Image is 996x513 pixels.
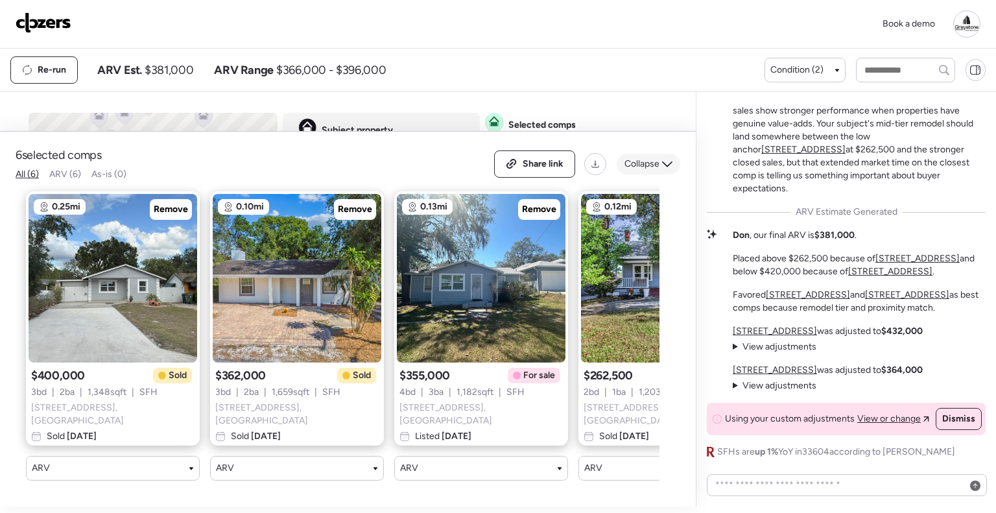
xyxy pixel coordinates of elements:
[733,340,816,353] summary: View adjustments
[429,386,444,399] span: 3 ba
[338,203,372,216] span: Remove
[322,386,340,399] span: SFH
[733,364,923,377] p: was adjusted to
[733,230,750,241] strong: Don
[154,203,188,216] span: Remove
[848,266,932,277] a: [STREET_ADDRESS]
[584,401,747,427] span: [STREET_ADDRESS] , [GEOGRAPHIC_DATA]
[733,78,986,195] p: The story here is about realistic pricing versus wishful thinking. While active listings suggest ...
[604,386,607,399] span: |
[639,386,677,399] span: 1,203 sqft
[314,386,317,399] span: |
[865,289,949,300] u: [STREET_ADDRESS]
[599,430,649,443] span: Sold
[415,430,471,443] span: Listed
[733,325,923,338] p: was adjusted to
[584,386,599,399] span: 2 bd
[132,386,134,399] span: |
[857,412,921,425] span: View or change
[717,446,955,459] span: SFHs are YoY in 33604 according to [PERSON_NAME]
[353,369,371,382] span: Sold
[88,386,126,399] span: 1,348 sqft
[733,326,817,337] a: [STREET_ADDRESS]
[400,462,418,475] span: ARV
[733,252,986,278] p: Placed above $262,500 because of and below $420,000 because of .
[523,158,563,171] span: Share link
[322,124,393,137] span: Subject property
[399,368,450,383] span: $355,000
[766,289,850,300] a: [STREET_ADDRESS]
[276,62,386,78] span: $366,000 - $396,000
[617,431,649,442] span: [DATE]
[215,401,379,427] span: [STREET_ADDRESS] , [GEOGRAPHIC_DATA]
[506,386,525,399] span: SFH
[449,386,451,399] span: |
[169,369,187,382] span: Sold
[604,200,632,213] span: 0.12mi
[145,62,193,78] span: $381,000
[16,12,71,33] img: Logo
[942,412,975,425] span: Dismiss
[725,412,855,425] span: Using your custom adjustments
[272,386,309,399] span: 1,659 sqft
[881,364,923,376] strong: $364,000
[733,289,986,315] p: Favored and as best comps because remodel tier and proximity match.
[97,62,142,78] span: ARV Est.
[755,446,778,457] span: up 1%
[47,430,97,443] span: Sold
[80,386,82,399] span: |
[264,386,267,399] span: |
[249,431,281,442] span: [DATE]
[52,200,80,213] span: 0.25mi
[584,462,602,475] span: ARV
[742,380,816,391] span: View adjustments
[49,169,81,180] span: ARV (6)
[215,386,231,399] span: 3 bd
[231,430,281,443] span: Sold
[38,64,66,77] span: Re-run
[584,368,633,383] span: $262,500
[523,369,555,382] span: For sale
[814,230,855,241] strong: $381,000
[31,401,195,427] span: [STREET_ADDRESS] , [GEOGRAPHIC_DATA]
[499,386,501,399] span: |
[399,386,416,399] span: 4 bd
[733,229,857,242] p: , our final ARV is .
[631,386,634,399] span: |
[52,386,54,399] span: |
[456,386,493,399] span: 1,182 sqft
[32,462,50,475] span: ARV
[857,412,929,425] a: View or change
[215,368,266,383] span: $362,000
[624,158,659,171] span: Collapse
[216,462,234,475] span: ARV
[214,62,274,78] span: ARV Range
[733,379,816,392] summary: View adjustments
[399,401,563,427] span: [STREET_ADDRESS] , [GEOGRAPHIC_DATA]
[881,326,923,337] strong: $432,000
[770,64,824,77] span: Condition (2)
[742,341,816,352] span: View adjustments
[420,200,447,213] span: 0.13mi
[16,169,39,180] span: All (6)
[875,253,960,264] a: [STREET_ADDRESS]
[236,200,264,213] span: 0.10mi
[16,147,102,163] span: 6 selected comps
[761,144,846,155] a: [STREET_ADDRESS]
[31,368,85,383] span: $400,000
[508,119,576,132] span: Selected comps
[440,431,471,442] span: [DATE]
[883,18,935,29] span: Book a demo
[733,364,817,376] u: [STREET_ADDRESS]
[796,206,897,219] span: ARV Estimate Generated
[244,386,259,399] span: 2 ba
[236,386,239,399] span: |
[612,386,626,399] span: 1 ba
[31,386,47,399] span: 3 bd
[139,386,158,399] span: SFH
